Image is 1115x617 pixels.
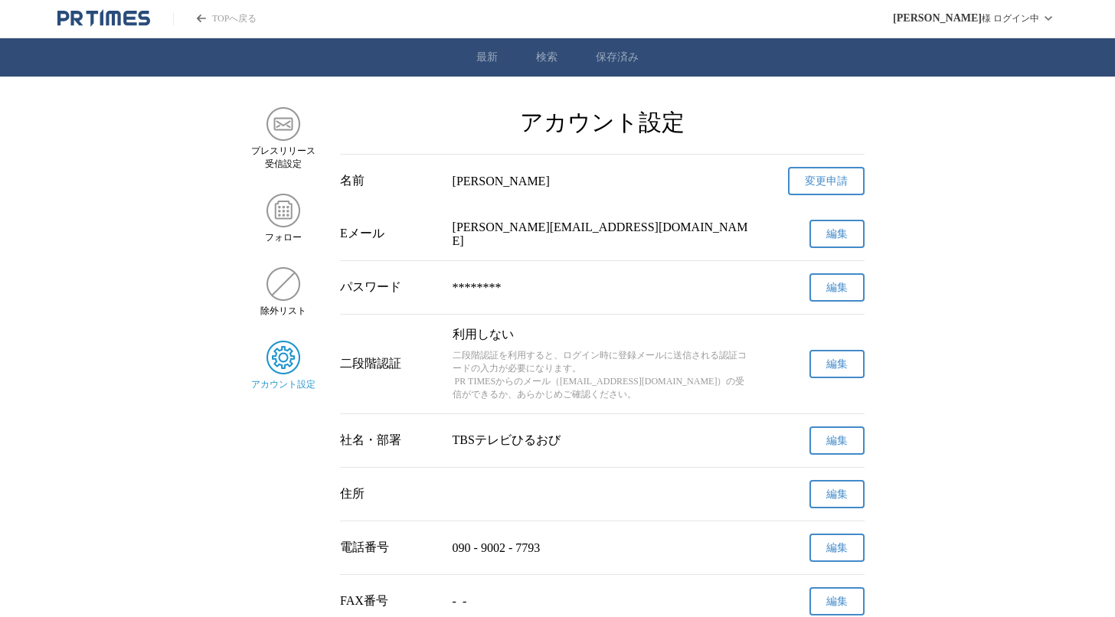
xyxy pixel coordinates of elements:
div: FAX番号 [340,593,440,609]
span: 編集 [826,541,848,555]
a: PR TIMESのトップページはこちら [57,9,150,28]
img: フォロー [266,194,300,227]
span: 編集 [826,434,848,448]
div: パスワード [340,279,440,295]
img: 除外リスト [266,267,300,301]
a: フォローフォロー [250,194,316,244]
span: 編集 [826,488,848,501]
img: プレスリリース 受信設定 [266,107,300,141]
span: [PERSON_NAME] [893,12,982,24]
a: 除外リスト除外リスト [250,267,316,318]
p: 利用しない [453,327,753,343]
h2: アカウント設定 [340,107,865,139]
p: [PERSON_NAME][EMAIL_ADDRESS][DOMAIN_NAME] [453,220,753,248]
div: 社名・部署 [340,433,440,449]
a: 最新 [476,51,498,64]
button: 編集 [809,587,865,615]
button: 編集 [809,534,865,562]
a: 保存済み [596,51,639,64]
p: TBSテレビひるおび [453,433,753,449]
span: 編集 [826,357,848,371]
span: フォロー [265,231,302,244]
button: 編集 [809,426,865,455]
p: - - [453,595,753,609]
a: 変更申請 [788,167,865,195]
div: 住所 [340,486,440,502]
button: 編集 [809,350,865,378]
p: 090 - 9002 - 7793 [453,541,753,555]
a: アカウント設定アカウント設定 [250,341,316,391]
button: 編集 [809,273,865,302]
div: Eメール [340,226,440,242]
span: アカウント設定 [251,378,316,391]
div: [PERSON_NAME] [453,175,753,188]
a: 検索 [536,51,557,64]
span: 除外リスト [260,305,306,318]
div: 名前 [340,173,440,189]
a: プレスリリース 受信設定プレスリリース 受信設定 [250,107,316,171]
button: 編集 [809,480,865,508]
div: 二段階認証 [340,356,440,372]
button: 編集 [809,220,865,248]
span: 編集 [826,281,848,295]
span: プレスリリース 受信設定 [251,145,316,171]
span: 編集 [826,227,848,241]
img: アカウント設定 [266,341,300,374]
span: 編集 [826,595,848,609]
a: PR TIMESのトップページはこちら [173,12,257,25]
p: 二段階認証を利用すると、ログイン時に登録メールに送信される認証コードの入力が必要になります。 PR TIMESからのメール（[EMAIL_ADDRESS][DOMAIN_NAME]）の受信ができ... [453,349,753,401]
div: 電話番号 [340,540,440,556]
